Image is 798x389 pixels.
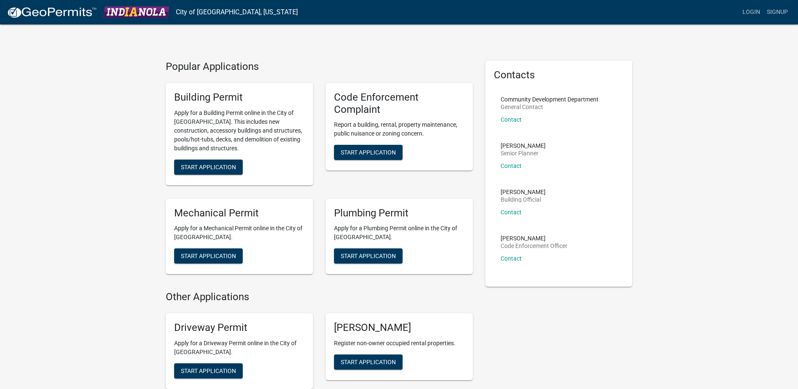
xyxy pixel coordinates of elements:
[501,150,546,156] p: Senior Planner
[334,91,464,116] h5: Code Enforcement Complaint
[103,6,169,18] img: City of Indianola, Iowa
[334,145,403,160] button: Start Application
[334,120,464,138] p: Report a building, rental, property maintenance, public nuisance or zoning concern.
[174,363,243,378] button: Start Application
[174,248,243,264] button: Start Application
[174,207,305,219] h5: Mechanical Permit
[181,253,236,259] span: Start Application
[174,109,305,153] p: Apply for a Building Permit online in the City of [GEOGRAPHIC_DATA]. This includes new constructi...
[764,4,791,20] a: Signup
[166,291,473,303] h4: Other Applications
[181,367,236,374] span: Start Application
[501,235,567,241] p: [PERSON_NAME]
[334,207,464,219] h5: Plumbing Permit
[501,163,522,169] a: Contact
[501,116,522,123] a: Contact
[174,339,305,357] p: Apply for a Driveway Permit online in the City of [GEOGRAPHIC_DATA].
[174,91,305,104] h5: Building Permit
[501,143,546,149] p: [PERSON_NAME]
[341,358,396,365] span: Start Application
[341,253,396,259] span: Start Application
[334,354,403,370] button: Start Application
[181,163,236,170] span: Start Application
[174,322,305,334] h5: Driveway Permit
[501,104,599,110] p: General Contact
[501,96,599,102] p: Community Development Department
[174,224,305,242] p: Apply for a Mechanical Permit online in the City of [GEOGRAPHIC_DATA].
[334,248,403,264] button: Start Application
[174,160,243,175] button: Start Application
[501,209,522,216] a: Contact
[176,5,298,19] a: City of [GEOGRAPHIC_DATA], [US_STATE]
[739,4,764,20] a: Login
[334,339,464,348] p: Register non-owner occupied rental properties.
[501,197,546,202] p: Building Official
[334,224,464,242] p: Apply for a Plumbing Permit online in the City of [GEOGRAPHIC_DATA].
[166,61,473,73] h4: Popular Applications
[501,243,567,249] p: Code Enforcement Officer
[334,322,464,334] h5: [PERSON_NAME]
[501,189,546,195] p: [PERSON_NAME]
[494,69,624,81] h5: Contacts
[501,255,522,262] a: Contact
[341,149,396,156] span: Start Application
